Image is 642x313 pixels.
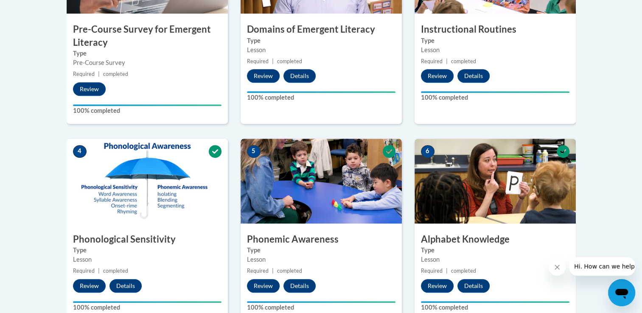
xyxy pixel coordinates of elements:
button: Details [457,69,490,83]
label: 100% completed [247,93,395,102]
label: Type [421,36,569,45]
span: | [272,268,274,274]
h3: Phonological Sensitivity [67,233,228,246]
div: Your progress [73,104,221,106]
label: 100% completed [421,303,569,312]
span: completed [451,58,476,64]
span: | [98,268,100,274]
iframe: Message from company [569,257,635,276]
span: | [446,58,448,64]
button: Details [109,279,142,293]
button: Review [247,279,280,293]
span: Required [421,268,443,274]
h3: Instructional Routines [415,23,576,36]
span: completed [277,58,302,64]
h3: Pre-Course Survey for Emergent Literacy [67,23,228,49]
button: Details [283,69,316,83]
h3: Alphabet Knowledge [415,233,576,246]
button: Details [283,279,316,293]
iframe: Close message [549,259,566,276]
label: 100% completed [247,303,395,312]
div: Lesson [247,255,395,264]
div: Lesson [421,255,569,264]
span: 4 [73,145,87,158]
div: Your progress [73,301,221,303]
span: Required [73,71,95,77]
div: Lesson [73,255,221,264]
label: Type [247,36,395,45]
span: 5 [247,145,261,158]
div: Lesson [421,45,569,55]
div: Your progress [421,91,569,93]
span: completed [451,268,476,274]
div: Your progress [421,301,569,303]
button: Review [421,279,454,293]
label: Type [73,246,221,255]
label: Type [421,246,569,255]
img: Course Image [415,139,576,224]
h3: Phonemic Awareness [241,233,402,246]
button: Review [73,82,106,96]
span: Required [421,58,443,64]
img: Course Image [241,139,402,224]
span: completed [103,71,128,77]
div: Lesson [247,45,395,55]
label: Type [73,49,221,58]
button: Details [457,279,490,293]
div: Your progress [247,91,395,93]
label: 100% completed [73,303,221,312]
span: | [98,71,100,77]
span: | [446,268,448,274]
div: Pre-Course Survey [73,58,221,67]
h3: Domains of Emergent Literacy [241,23,402,36]
span: completed [103,268,128,274]
img: Course Image [67,139,228,224]
button: Review [421,69,454,83]
span: Required [247,58,269,64]
span: Required [247,268,269,274]
span: Hi. How can we help? [5,6,69,13]
button: Review [247,69,280,83]
label: 100% completed [421,93,569,102]
span: | [272,58,274,64]
span: completed [277,268,302,274]
div: Your progress [247,301,395,303]
span: Required [73,268,95,274]
iframe: Button to launch messaging window [608,279,635,306]
label: 100% completed [73,106,221,115]
button: Review [73,279,106,293]
label: Type [247,246,395,255]
span: 6 [421,145,435,158]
